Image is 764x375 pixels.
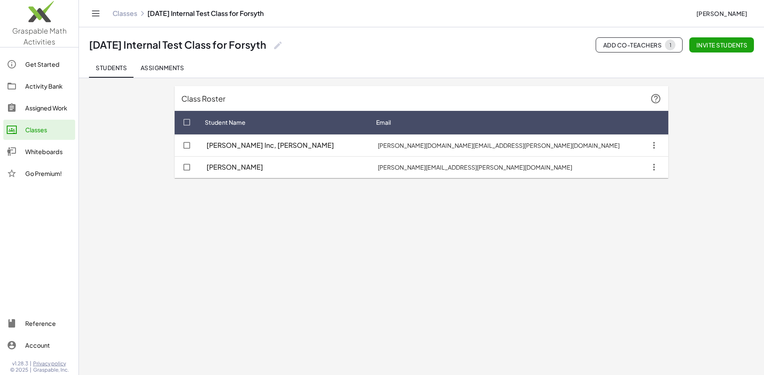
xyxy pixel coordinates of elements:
[33,360,69,367] a: Privacy policy
[96,64,127,71] span: Students
[25,125,72,135] div: Classes
[596,37,683,52] button: Add Co-Teachers1
[205,118,246,127] span: Student Name
[376,163,574,171] span: [PERSON_NAME][EMAIL_ADDRESS][PERSON_NAME][DOMAIN_NAME]
[696,10,747,17] span: [PERSON_NAME]
[3,76,75,96] a: Activity Bank
[689,37,754,52] button: Invite students
[3,142,75,162] a: Whiteboards
[3,313,75,333] a: Reference
[25,59,72,69] div: Get Started
[696,41,747,49] span: Invite students
[113,9,137,18] a: Classes
[25,103,72,113] div: Assigned Work
[3,54,75,74] a: Get Started
[25,340,72,350] div: Account
[207,141,334,150] span: [PERSON_NAME] Inc, [PERSON_NAME]
[12,360,28,367] span: v1.28.3
[10,367,28,373] span: © 2025
[3,120,75,140] a: Classes
[30,367,31,373] span: |
[669,42,671,48] div: 1
[376,142,621,149] span: [PERSON_NAME][DOMAIN_NAME][EMAIL_ADDRESS][PERSON_NAME][DOMAIN_NAME]
[3,98,75,118] a: Assigned Work
[12,26,67,46] span: Graspable Math Activities
[89,38,266,51] div: [DATE] Internal Test Class for Forsyth
[89,7,102,20] button: Toggle navigation
[25,147,72,157] div: Whiteboards
[376,118,391,127] span: Email
[603,39,675,50] span: Add Co-Teachers
[25,318,72,328] div: Reference
[175,86,668,111] div: Class Roster
[207,163,263,172] span: [PERSON_NAME]
[25,81,72,91] div: Activity Bank
[689,6,754,21] button: [PERSON_NAME]
[30,360,31,367] span: |
[140,64,184,71] span: Assignments
[25,168,72,178] div: Go Premium!
[33,367,69,373] span: Graspable, Inc.
[3,335,75,355] a: Account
